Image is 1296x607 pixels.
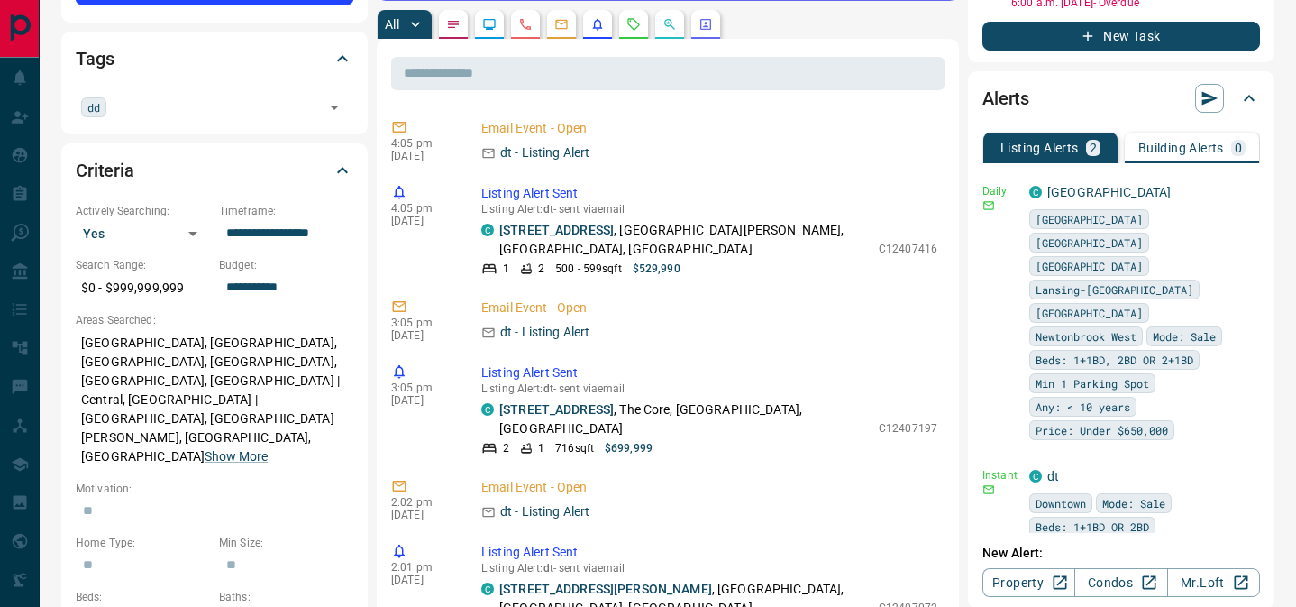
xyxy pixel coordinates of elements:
[1153,327,1216,345] span: Mode: Sale
[1235,142,1242,154] p: 0
[503,261,509,277] p: 1
[76,589,210,605] p: Beds:
[481,119,937,138] p: Email Event - Open
[219,257,353,273] p: Budget:
[1036,327,1136,345] span: Newtonbrook West
[500,502,589,521] p: dt - Listing Alert
[1036,257,1143,275] span: [GEOGRAPHIC_DATA]
[1074,568,1167,597] a: Condos
[500,323,589,342] p: dt - Listing Alert
[982,77,1260,120] div: Alerts
[982,483,995,496] svg: Email
[391,496,454,509] p: 2:02 pm
[446,17,461,32] svg: Notes
[1138,142,1224,154] p: Building Alerts
[555,440,594,456] p: 716 sqft
[205,447,268,466] button: Show More
[391,329,454,342] p: [DATE]
[1036,351,1193,369] span: Beds: 1+1BD, 2BD OR 2+1BD
[481,382,937,395] p: Listing Alert : - sent via email
[1029,186,1042,198] div: condos.ca
[499,223,614,237] a: [STREET_ADDRESS]
[481,478,937,497] p: Email Event - Open
[1036,234,1143,252] span: [GEOGRAPHIC_DATA]
[1000,142,1079,154] p: Listing Alerts
[481,224,494,236] div: condos.ca
[391,382,454,394] p: 3:05 pm
[322,95,347,120] button: Open
[518,17,533,32] svg: Calls
[879,420,937,437] p: C12407197
[982,22,1260,51] button: New Task
[481,562,937,575] p: Listing Alert : - sent via email
[698,17,713,32] svg: Agent Actions
[633,261,680,277] p: $529,990
[76,156,134,185] h2: Criteria
[503,440,509,456] p: 2
[391,202,454,215] p: 4:05 pm
[1102,494,1165,512] span: Mode: Sale
[76,535,210,551] p: Home Type:
[391,215,454,227] p: [DATE]
[982,467,1018,483] p: Instant
[482,17,497,32] svg: Lead Browsing Activity
[500,143,589,162] p: dt - Listing Alert
[1167,568,1260,597] a: Mr.Loft
[87,98,100,116] span: dd
[391,150,454,162] p: [DATE]
[219,589,353,605] p: Baths:
[1036,374,1149,392] span: Min 1 Parking Spot
[391,561,454,574] p: 2:01 pm
[481,363,937,382] p: Listing Alert Sent
[76,312,353,328] p: Areas Searched:
[481,403,494,416] div: condos.ca
[391,574,454,586] p: [DATE]
[1047,469,1059,483] a: dt
[481,543,937,562] p: Listing Alert Sent
[76,219,210,248] div: Yes
[982,84,1029,113] h2: Alerts
[590,17,605,32] svg: Listing Alerts
[76,203,210,219] p: Actively Searching:
[499,582,712,596] a: [STREET_ADDRESS][PERSON_NAME]
[1036,494,1086,512] span: Downtown
[499,400,870,438] p: , The Core, [GEOGRAPHIC_DATA], [GEOGRAPHIC_DATA]
[391,317,454,329] p: 3:05 pm
[499,402,614,417] a: [STREET_ADDRESS]
[385,18,399,31] p: All
[555,261,621,277] p: 500 - 599 sqft
[391,394,454,407] p: [DATE]
[76,149,353,192] div: Criteria
[76,44,114,73] h2: Tags
[76,481,353,497] p: Motivation:
[219,203,353,219] p: Timeframe:
[543,382,553,395] span: dt
[879,241,937,257] p: C12407416
[538,261,544,277] p: 2
[76,273,210,303] p: $0 - $999,999,999
[219,535,353,551] p: Min Size:
[76,257,210,273] p: Search Range:
[662,17,677,32] svg: Opportunities
[1036,398,1130,416] span: Any: < 10 years
[76,328,353,472] p: [GEOGRAPHIC_DATA], [GEOGRAPHIC_DATA], [GEOGRAPHIC_DATA], [GEOGRAPHIC_DATA], [GEOGRAPHIC_DATA], [G...
[1036,210,1143,228] span: [GEOGRAPHIC_DATA]
[605,440,653,456] p: $699,999
[1036,304,1143,322] span: [GEOGRAPHIC_DATA]
[626,17,641,32] svg: Requests
[481,184,937,203] p: Listing Alert Sent
[1036,421,1168,439] span: Price: Under $650,000
[543,203,553,216] span: dt
[1029,470,1042,483] div: condos.ca
[499,221,870,259] p: , [GEOGRAPHIC_DATA][PERSON_NAME], [GEOGRAPHIC_DATA], [GEOGRAPHIC_DATA]
[481,299,937,317] p: Email Event - Open
[538,440,544,456] p: 1
[1036,518,1149,536] span: Beds: 1+1BD OR 2BD
[481,583,494,595] div: condos.ca
[1047,185,1171,199] a: [GEOGRAPHIC_DATA]
[1036,281,1193,299] span: Lansing-[GEOGRAPHIC_DATA]
[982,544,1260,563] p: New Alert:
[982,568,1075,597] a: Property
[982,199,995,212] svg: Email
[391,509,454,521] p: [DATE]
